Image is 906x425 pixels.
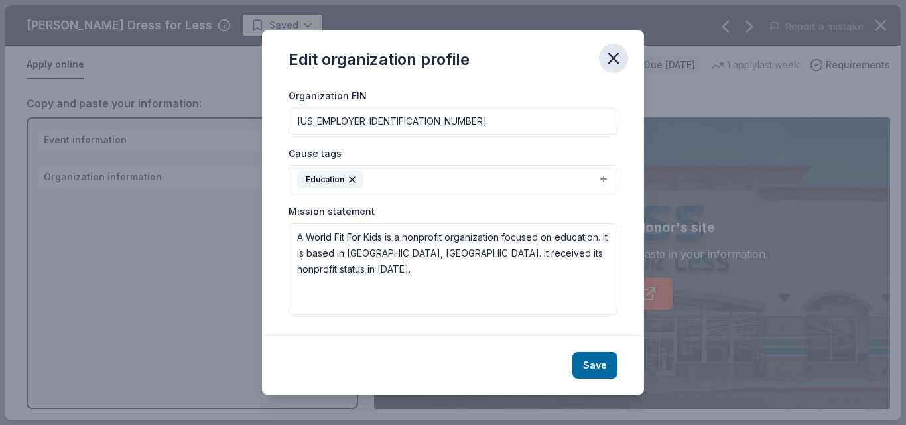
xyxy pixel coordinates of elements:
button: Save [572,352,617,379]
div: Education [297,171,363,188]
textarea: A World Fit For Kids is a nonprofit organization focused on education. It is based in [GEOGRAPHIC... [289,223,617,315]
div: Edit organization profile [289,49,470,70]
input: 12-3456789 [289,108,617,135]
label: Mission statement [289,205,375,218]
label: Cause tags [289,147,342,160]
button: Education [289,165,617,194]
label: Organization EIN [289,90,367,103]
